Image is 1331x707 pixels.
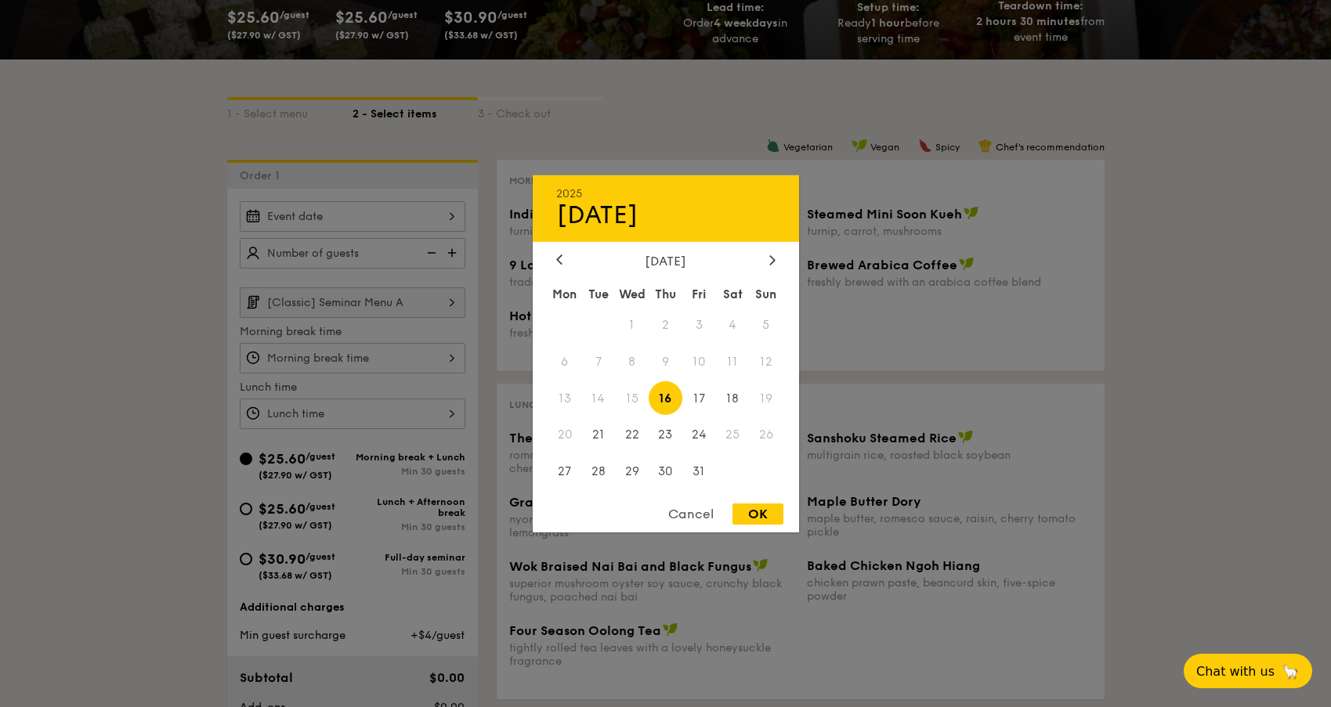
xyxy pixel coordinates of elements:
span: 30 [649,455,682,489]
span: 9 [649,344,682,378]
span: 2 [649,308,682,341]
span: 1 [615,308,649,341]
span: 20 [548,418,582,452]
span: 28 [581,455,615,489]
div: [DATE] [556,200,776,229]
span: 14 [581,381,615,415]
span: 29 [615,455,649,489]
span: 11 [716,344,750,378]
span: 10 [682,344,716,378]
div: Sun [750,280,783,308]
span: 27 [548,455,582,489]
span: 22 [615,418,649,452]
span: 12 [750,344,783,378]
div: Mon [548,280,582,308]
span: 7 [581,344,615,378]
span: 8 [615,344,649,378]
div: Tue [581,280,615,308]
div: Thu [649,280,682,308]
div: Cancel [653,503,729,525]
div: Wed [615,280,649,308]
span: 13 [548,381,582,415]
div: [DATE] [556,253,776,268]
span: 17 [682,381,716,415]
span: Chat with us [1196,664,1275,679]
span: 5 [750,308,783,341]
span: 21 [581,418,615,452]
span: 23 [649,418,682,452]
span: 3 [682,308,716,341]
span: 25 [716,418,750,452]
span: 15 [615,381,649,415]
div: 2025 [556,186,776,200]
span: 24 [682,418,716,452]
span: 18 [716,381,750,415]
span: 4 [716,308,750,341]
span: 31 [682,455,716,489]
span: 6 [548,344,582,378]
span: 16 [649,381,682,415]
div: Fri [682,280,716,308]
button: Chat with us🦙 [1184,654,1312,688]
span: 🦙 [1281,662,1300,680]
div: OK [732,503,783,525]
span: 26 [750,418,783,452]
span: 19 [750,381,783,415]
div: Sat [716,280,750,308]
